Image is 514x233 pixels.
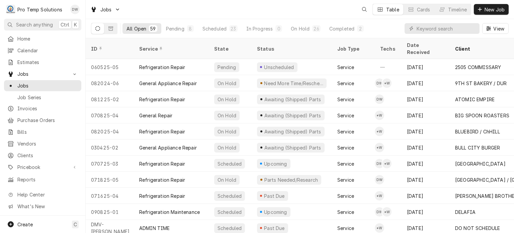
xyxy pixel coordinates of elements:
a: Invoices [4,103,81,114]
span: C [74,221,77,228]
div: Status [257,45,325,52]
div: On Hold [291,25,310,32]
a: Bills [4,126,81,137]
div: Service [337,64,354,71]
span: Search anything [16,21,53,28]
div: In Progress [246,25,273,32]
div: 59 [150,25,156,32]
div: On Hold [217,176,237,183]
span: Bills [17,128,78,135]
div: 090825-01 [86,204,134,220]
span: Home [17,35,78,42]
div: BULL CITY BURGER [455,144,500,151]
div: Scheduled [202,25,227,32]
a: Home [4,33,81,44]
div: Service [337,144,354,151]
div: On Hold [217,144,237,151]
span: Invoices [17,105,78,112]
div: [DATE] [402,188,450,204]
div: All Open [126,25,146,32]
div: 071625-04 [86,188,134,204]
div: *Kevin Williams's Avatar [375,223,384,233]
div: Scheduled [217,209,242,216]
div: Refrigeration Repair [139,96,185,103]
div: 071825-05 [86,172,134,188]
a: Estimates [4,57,81,68]
div: Scheduled [217,160,242,167]
div: Past Due [263,192,286,199]
div: Dakota Williams's Avatar [375,175,384,184]
div: Dakota Williams's Avatar [375,207,384,217]
div: Scheduled [217,192,242,199]
span: Job Series [17,94,78,101]
div: 2505 COMMISSARY [455,64,501,71]
div: Pro Temp Solutions [17,6,62,13]
div: Awaiting (Shipped) Parts [263,144,322,151]
div: Dana Williams's Avatar [70,5,80,14]
div: 26 [314,25,319,32]
div: 8 [188,25,192,32]
div: Upcoming [263,209,288,216]
div: Refrigeration Repair [139,192,185,199]
span: Ctrl [61,21,69,28]
div: *Kevin Williams's Avatar [382,207,392,217]
div: DW [70,5,80,14]
a: Jobs [4,80,81,91]
div: [DATE] [402,204,450,220]
div: Service [337,160,354,167]
input: Keyword search [417,23,476,34]
div: 9TH ST BAKERY / DUR [455,80,507,87]
div: DELAFIA [455,209,476,216]
div: DO NOT SCHEDULE [455,225,500,232]
div: Dakota Williams's Avatar [375,78,384,88]
span: What's New [17,203,77,210]
div: Refrigeration Repair [139,176,185,183]
div: [DATE] [402,172,450,188]
a: Job Series [4,92,81,103]
span: Clients [17,152,78,159]
span: Jobs [17,70,68,77]
div: BLUEBIRD / ChHILL [455,128,500,135]
div: 070825-04 [86,107,134,123]
div: Date Received [407,42,443,56]
div: 030425-02 [86,139,134,156]
div: ADMIN TIME [139,225,170,232]
div: Service [337,128,354,135]
div: [GEOGRAPHIC_DATA] [455,160,506,167]
span: Estimates [17,59,78,66]
div: P [6,5,15,14]
div: On Hold [217,80,237,87]
div: ATOMIC EMPIRE [455,96,495,103]
div: Cards [417,6,430,13]
div: DW [375,175,384,184]
div: Service [337,80,354,87]
div: General Repair [139,112,172,119]
div: [DATE] [402,156,450,172]
div: Dakota Williams's Avatar [375,159,384,168]
div: *Kevin Williams's Avatar [382,159,392,168]
div: Awaiting (Shipped) Parts [263,96,322,103]
a: Purchase Orders [4,115,81,126]
span: K [74,21,77,28]
div: [DATE] [402,75,450,91]
button: New Job [474,4,509,15]
div: Service [337,225,354,232]
button: Open search [359,4,370,15]
div: Service [337,209,354,216]
div: Completed [329,25,354,32]
span: Reports [17,176,78,183]
div: Awaiting (Shipped) Parts [263,112,322,119]
span: View [492,25,506,32]
a: Reports [4,174,81,185]
div: Service [337,112,354,119]
div: [DATE] [402,59,450,75]
div: Refrigeration Repair [139,160,185,167]
div: BIG SPOON ROASTERS [455,112,509,119]
div: Refrigeration Maintenance [139,209,200,216]
div: [DATE] [402,139,450,156]
div: Refrigeration Repair [139,64,185,71]
div: Client [455,45,513,52]
div: [DATE] [402,123,450,139]
div: General Appliance Repair [139,144,197,151]
div: State [214,45,246,52]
